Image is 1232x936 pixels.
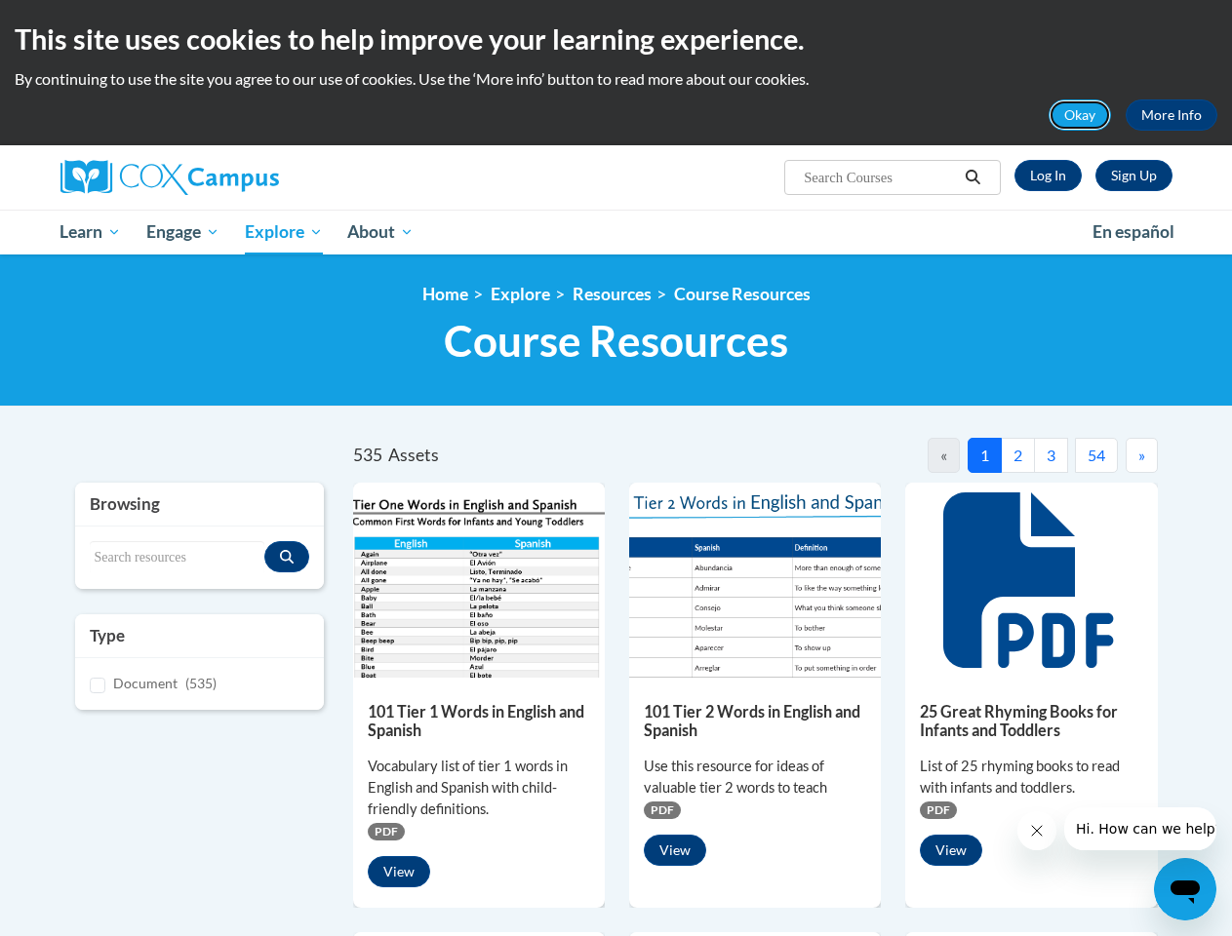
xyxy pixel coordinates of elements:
[60,220,121,244] span: Learn
[232,210,336,254] a: Explore
[90,541,264,574] input: Search resources
[368,856,430,887] button: View
[60,160,279,195] img: Cox Campus
[958,166,987,189] button: Search
[1126,99,1217,131] a: More Info
[1034,438,1068,473] button: 3
[368,756,590,820] div: Vocabulary list of tier 1 words in English and Spanish with child-friendly definitions.
[388,445,439,465] span: Assets
[1064,807,1216,850] iframe: Message from company
[1080,212,1187,253] a: En español
[48,210,135,254] a: Learn
[968,438,1002,473] button: 1
[422,284,468,304] a: Home
[90,492,309,516] h3: Browsing
[46,210,1187,254] div: Main menu
[368,702,590,740] h5: 101 Tier 1 Words in English and Spanish
[1154,858,1216,920] iframe: Button to launch messaging window
[1001,438,1035,473] button: 2
[644,801,681,819] span: PDF
[15,19,1217,58] h2: This site uses cookies to help improve your learning experience.
[644,702,866,740] h5: 101 Tier 2 Words in English and Spanish
[444,315,788,367] span: Course Resources
[1126,438,1158,473] button: Next
[185,675,217,691] span: (535)
[491,284,550,304] a: Explore
[755,438,1158,473] nav: Pagination Navigation
[1138,446,1145,464] span: »
[353,483,605,678] img: d35314be-4b7e-462d-8f95-b17e3d3bb747.pdf
[90,624,309,647] h3: Type
[1049,99,1111,131] button: Okay
[644,756,866,799] div: Use this resource for ideas of valuable tier 2 words to teach
[245,220,323,244] span: Explore
[802,166,958,189] input: Search Courses
[15,68,1217,90] p: By continuing to use the site you agree to our use of cookies. Use the ‘More info’ button to read...
[1093,221,1174,242] span: En español
[1075,438,1118,473] button: 54
[1095,160,1172,191] a: Register
[920,835,982,866] button: View
[920,801,957,819] span: PDF
[573,284,652,304] a: Resources
[335,210,426,254] a: About
[368,823,405,840] span: PDF
[146,220,219,244] span: Engage
[134,210,232,254] a: Engage
[12,14,158,29] span: Hi. How can we help?
[674,284,811,304] a: Course Resources
[1017,811,1056,850] iframe: Close message
[347,220,414,244] span: About
[644,835,706,866] button: View
[1014,160,1082,191] a: Log In
[60,160,412,195] a: Cox Campus
[629,483,881,678] img: 836e94b2-264a-47ae-9840-fb2574307f3b.pdf
[264,541,309,572] button: Search resources
[920,702,1142,740] h5: 25 Great Rhyming Books for Infants and Toddlers
[920,756,1142,799] div: List of 25 rhyming books to read with infants and toddlers.
[353,445,382,465] span: 535
[113,675,178,691] span: Document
